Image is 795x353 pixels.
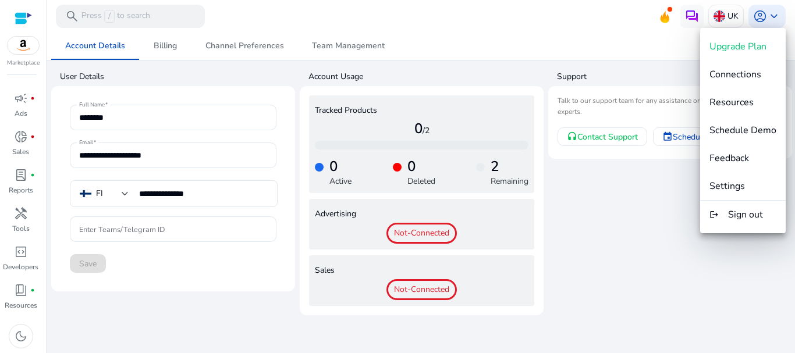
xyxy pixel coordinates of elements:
span: Sign out [728,208,763,221]
span: Settings [709,180,745,192]
span: Schedule Demo [709,124,776,137]
span: Upgrade Plan [709,40,766,53]
span: Connections [709,68,761,81]
mat-icon: logout [709,208,719,222]
span: Feedback [709,152,749,165]
span: Resources [709,96,754,109]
